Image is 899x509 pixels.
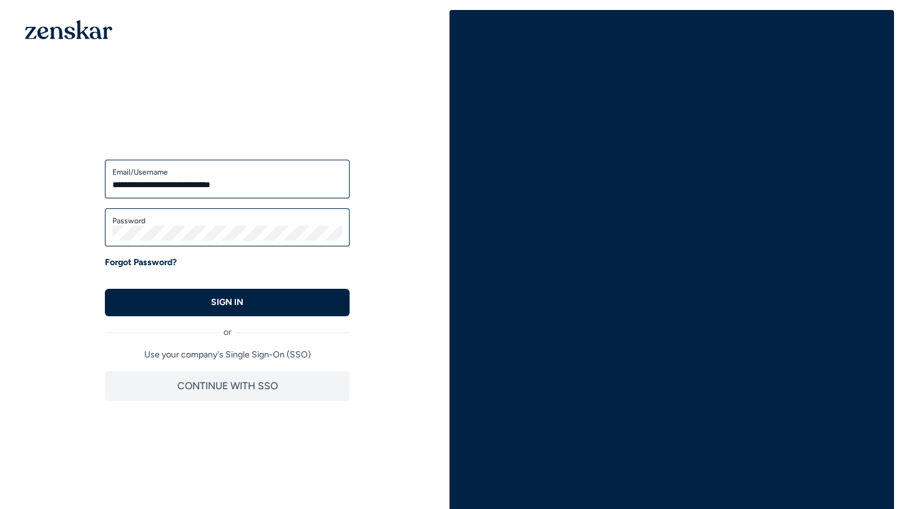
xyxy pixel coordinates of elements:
a: Forgot Password? [105,256,177,269]
div: or [105,316,350,339]
label: Password [112,216,342,226]
label: Email/Username [112,167,342,177]
p: SIGN IN [211,296,243,309]
img: 1OGAJ2xQqyY4LXKgY66KYq0eOWRCkrZdAb3gUhuVAqdWPZE9SRJmCz+oDMSn4zDLXe31Ii730ItAGKgCKgCCgCikA4Av8PJUP... [25,20,112,39]
p: Use your company's Single Sign-On (SSO) [105,349,350,361]
button: CONTINUE WITH SSO [105,371,350,401]
button: SIGN IN [105,289,350,316]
